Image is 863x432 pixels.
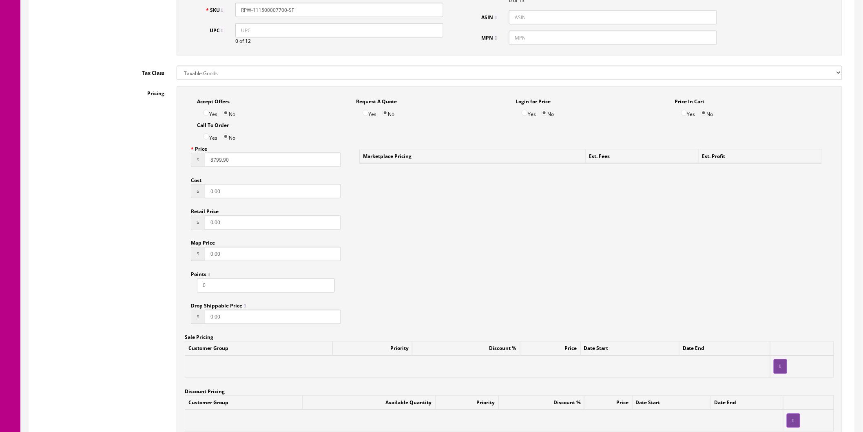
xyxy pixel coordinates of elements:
[185,385,225,396] label: Discount Pricing
[205,216,341,230] input: This should be a number with up to 2 decimal places.
[303,396,435,410] td: Available Quantity
[482,14,497,21] span: ASIN
[205,247,341,261] input: This should be a number with up to 2 decimal places.
[681,110,687,116] input: Yes
[35,66,170,77] label: Tax Class
[203,105,217,118] label: Yes
[382,110,388,116] input: No
[522,105,536,118] label: Yes
[35,86,170,97] label: Pricing
[699,149,822,164] td: Est. Profit
[191,247,205,261] span: $
[412,342,520,356] td: Discount %
[711,396,783,410] td: Date End
[191,310,205,324] span: $
[8,8,657,17] p: Klipsch Reference Premiere RP-8060FA II 7.2.4 Dolby Atmos Premium Home Theater Speaker System wit...
[509,10,717,24] input: ASIN
[701,105,713,118] label: No
[632,396,711,410] td: Date Start
[435,396,498,410] td: Priority
[675,94,705,105] label: Price In Cart
[681,105,695,118] label: Yes
[223,129,235,142] label: No
[203,134,209,140] input: Yes
[205,310,341,324] input: This should be a number with up to 2 decimal places.
[191,271,210,278] span: Points
[223,110,229,116] input: No
[191,303,246,310] span: Drop Shippable Price
[191,153,205,167] span: $
[210,27,223,34] span: UPC
[333,342,412,356] td: Priority
[197,118,229,129] label: Call To Order
[185,342,333,356] td: Customer Group
[522,110,528,116] input: Yes
[356,94,397,105] label: Request A Quote
[516,94,551,105] label: Login for Price
[197,278,335,293] input: Points
[203,110,209,116] input: Yes
[223,134,229,140] input: No
[205,153,341,167] input: This should be a number with up to 2 decimal places.
[223,105,235,118] label: No
[584,396,633,410] td: Price
[185,396,303,410] td: Customer Group
[363,110,369,116] input: Yes
[197,94,230,105] label: Accept Offers
[185,330,213,341] label: Sale Pricing
[191,142,207,153] label: Price
[679,342,770,356] td: Date End
[210,7,223,13] span: SKU
[541,105,554,118] label: No
[191,216,205,230] span: $
[363,105,377,118] label: Yes
[191,173,201,184] label: Cost
[382,105,395,118] label: No
[360,149,586,164] td: Marketplace Pricing
[191,236,215,247] label: Map Price
[203,129,217,142] label: Yes
[520,342,580,356] td: Price
[239,38,251,45] span: of 12
[235,38,238,45] span: 0
[191,205,219,216] label: Retail Price
[580,342,679,356] td: Date Start
[509,31,717,45] input: MPN
[235,3,443,17] input: SKU
[482,34,497,41] span: MPN
[205,184,341,198] input: This should be a number with up to 2 decimal places.
[701,110,707,116] input: No
[498,396,584,410] td: Discount %
[191,184,205,198] span: $
[586,149,699,164] td: Est. Fees
[235,23,443,38] input: UPC
[541,110,547,116] input: No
